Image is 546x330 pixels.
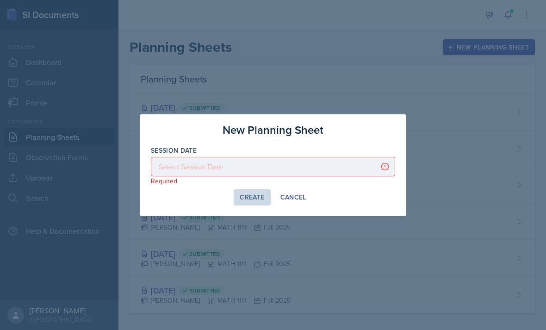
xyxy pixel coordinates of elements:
p: Required [151,176,395,186]
div: Cancel [280,193,306,201]
button: Cancel [274,189,312,205]
div: Create [240,193,264,201]
label: Session Date [151,146,197,155]
button: Create [234,189,270,205]
h3: New Planning Sheet [223,122,323,138]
